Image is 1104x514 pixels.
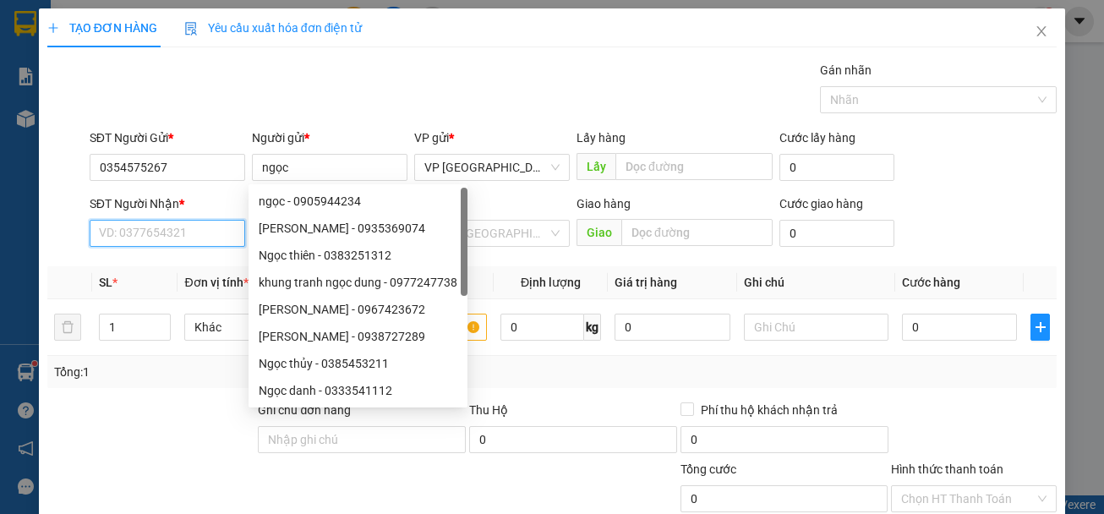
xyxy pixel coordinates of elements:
[577,197,631,211] span: Giao hàng
[1031,320,1049,334] span: plus
[249,377,467,404] div: Ngọc danh - 0333541112
[744,314,888,341] input: Ghi Chú
[259,273,457,292] div: khung tranh ngọc dung - 0977247738
[779,197,863,211] label: Cước giao hàng
[259,192,457,211] div: ngọc - 0905944234
[8,91,117,147] li: VP VP [GEOGRAPHIC_DATA] xe Limousine
[249,350,467,377] div: Ngọc thủy - 0385453211
[249,242,467,269] div: Ngọc thiên - 0383251312
[249,188,467,215] div: ngọc - 0905944234
[414,128,570,147] div: VP gửi
[184,22,198,36] img: icon
[249,215,467,242] div: ngọc anh - 0935369074
[258,426,466,453] input: Ghi chú đơn hàng
[737,266,895,299] th: Ghi chú
[694,401,844,419] span: Phí thu hộ khách nhận trả
[252,128,407,147] div: Người gửi
[615,153,773,180] input: Dọc đường
[54,363,428,381] div: Tổng: 1
[249,296,467,323] div: NGỌC HÂN - 0967423672
[259,300,457,319] div: [PERSON_NAME] - 0967423672
[779,154,894,181] input: Cước lấy hàng
[902,276,960,289] span: Cước hàng
[249,323,467,350] div: ngọc hà - 0938727289
[8,8,245,72] li: Cúc Tùng Limousine
[259,219,457,238] div: [PERSON_NAME] - 0935369074
[577,219,621,246] span: Giao
[259,246,457,265] div: Ngọc thiên - 0383251312
[577,153,615,180] span: Lấy
[117,91,225,110] li: VP BX Tuy Hoà
[424,155,560,180] span: VP Nha Trang xe Limousine
[47,21,157,35] span: TẠO ĐƠN HÀNG
[680,462,736,476] span: Tổng cước
[117,113,128,125] span: environment
[90,194,245,213] div: SĐT Người Nhận
[779,131,855,145] label: Cước lấy hàng
[1035,25,1048,38] span: close
[99,276,112,289] span: SL
[259,327,457,346] div: [PERSON_NAME] - 0938727289
[259,381,457,400] div: Ngọc danh - 0333541112
[615,314,730,341] input: 0
[469,403,508,417] span: Thu Hộ
[1018,8,1065,56] button: Close
[47,22,59,34] span: plus
[249,269,467,296] div: khung tranh ngọc dung - 0977247738
[577,131,626,145] span: Lấy hàng
[521,276,581,289] span: Định lượng
[259,354,457,373] div: Ngọc thủy - 0385453211
[184,21,363,35] span: Yêu cầu xuất hóa đơn điện tử
[891,462,1003,476] label: Hình thức thanh toán
[1030,314,1050,341] button: plus
[820,63,872,77] label: Gán nhãn
[258,403,351,417] label: Ghi chú đơn hàng
[194,314,319,340] span: Khác
[621,219,773,246] input: Dọc đường
[779,220,894,247] input: Cước giao hàng
[90,128,245,147] div: SĐT Người Gửi
[615,276,677,289] span: Giá trị hàng
[184,276,248,289] span: Đơn vị tính
[584,314,601,341] span: kg
[54,314,81,341] button: delete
